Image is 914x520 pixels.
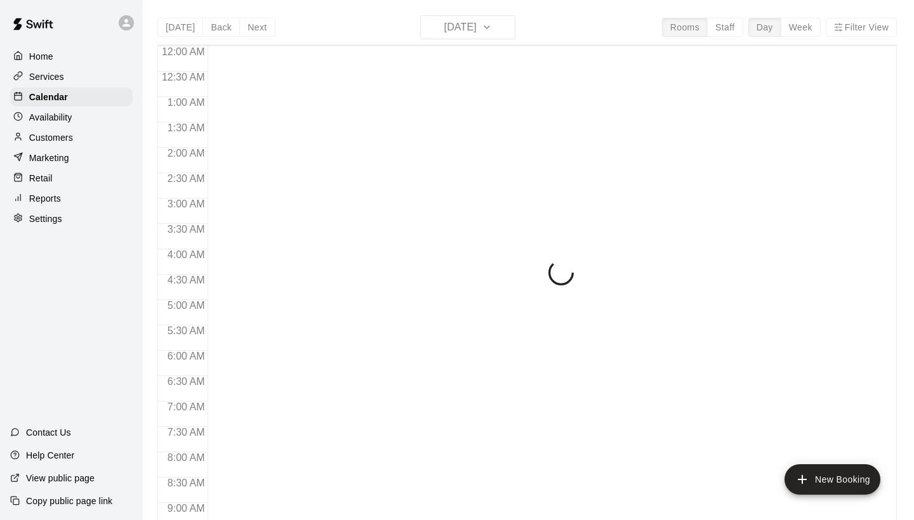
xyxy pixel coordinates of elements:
[164,300,208,311] span: 5:00 AM
[29,152,69,164] p: Marketing
[29,212,62,225] p: Settings
[26,449,74,462] p: Help Center
[29,111,72,124] p: Availability
[159,72,208,82] span: 12:30 AM
[785,464,880,495] button: add
[26,495,112,507] p: Copy public page link
[10,128,133,147] a: Customers
[10,148,133,167] a: Marketing
[10,47,133,66] a: Home
[164,503,208,514] span: 9:00 AM
[164,224,208,235] span: 3:30 AM
[164,325,208,336] span: 5:30 AM
[10,169,133,188] a: Retail
[29,50,53,63] p: Home
[29,172,53,185] p: Retail
[164,427,208,438] span: 7:30 AM
[29,192,61,205] p: Reports
[10,67,133,86] a: Services
[159,46,208,57] span: 12:00 AM
[164,148,208,159] span: 2:00 AM
[164,376,208,387] span: 6:30 AM
[26,426,71,439] p: Contact Us
[164,452,208,463] span: 8:00 AM
[164,478,208,488] span: 8:30 AM
[164,198,208,209] span: 3:00 AM
[164,249,208,260] span: 4:00 AM
[164,275,208,285] span: 4:30 AM
[164,122,208,133] span: 1:30 AM
[10,88,133,107] a: Calendar
[29,70,64,83] p: Services
[164,351,208,361] span: 6:00 AM
[26,472,95,484] p: View public page
[29,91,68,103] p: Calendar
[29,131,73,144] p: Customers
[164,173,208,184] span: 2:30 AM
[164,97,208,108] span: 1:00 AM
[10,108,133,127] a: Availability
[10,209,133,228] a: Settings
[164,401,208,412] span: 7:00 AM
[10,189,133,208] a: Reports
